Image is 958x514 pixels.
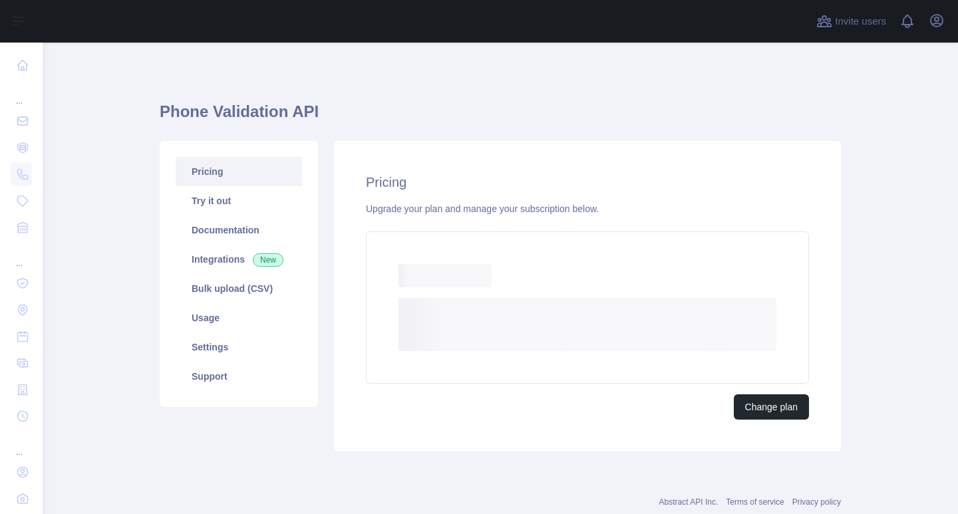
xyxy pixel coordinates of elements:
a: Try it out [176,186,302,215]
div: ... [11,431,32,457]
a: Settings [176,332,302,362]
a: Pricing [176,157,302,186]
span: Invite users [835,14,886,29]
button: Invite users [814,11,889,32]
h2: Pricing [366,173,809,192]
a: Integrations New [176,245,302,274]
a: Documentation [176,215,302,245]
a: Terms of service [726,497,784,507]
a: Privacy policy [792,497,841,507]
a: Bulk upload (CSV) [176,274,302,303]
div: ... [11,242,32,269]
div: Upgrade your plan and manage your subscription below. [366,202,809,215]
span: New [253,253,283,267]
div: ... [11,80,32,106]
a: Usage [176,303,302,332]
a: Support [176,362,302,391]
h1: Phone Validation API [160,101,841,133]
button: Change plan [734,394,809,420]
a: Abstract API Inc. [659,497,718,507]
